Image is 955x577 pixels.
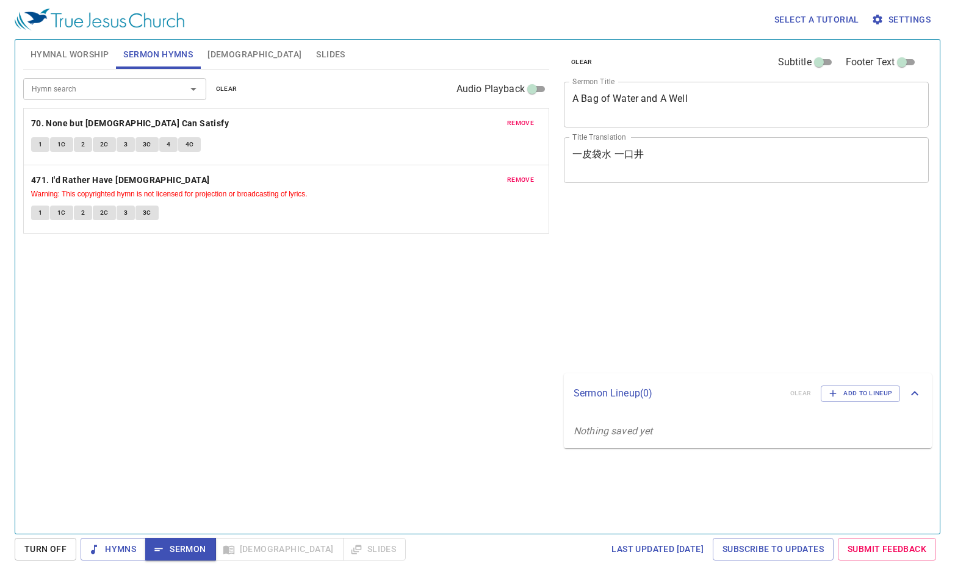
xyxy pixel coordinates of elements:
button: 2C [93,206,116,220]
span: 1 [38,139,42,150]
span: Turn Off [24,542,67,557]
a: Last updated [DATE] [607,538,708,561]
span: 3C [143,139,151,150]
button: 4 [159,137,178,152]
button: 3C [135,137,159,152]
textarea: A Bag of Water and A Well [572,93,920,116]
span: 1C [57,139,66,150]
button: Add to Lineup [821,385,900,401]
span: Settings [874,12,931,27]
span: Hymnal Worship [31,47,109,62]
button: clear [564,55,600,70]
button: 1C [50,137,73,152]
i: Nothing saved yet [574,425,653,437]
span: Slides [316,47,345,62]
span: 3 [124,139,128,150]
span: Hymns [90,542,136,557]
button: Select a tutorial [769,9,864,31]
button: 2 [74,206,92,220]
button: 1C [50,206,73,220]
span: Select a tutorial [774,12,859,27]
span: Footer Text [846,55,895,70]
a: Subscribe to Updates [713,538,834,561]
span: 2C [100,207,109,218]
span: Audio Playback [456,82,525,96]
span: 3 [124,207,128,218]
button: 4C [178,137,201,152]
span: Add to Lineup [829,388,892,399]
span: 3C [143,207,151,218]
span: remove [507,174,534,185]
span: 4 [167,139,170,150]
button: 3 [117,137,135,152]
small: Warning: This copyrighted hymn is not licensed for projection or broadcasting of lyrics. [31,190,308,198]
span: Sermon [155,542,206,557]
span: 1 [38,207,42,218]
button: 471. I'd Rather Have [DEMOGRAPHIC_DATA] [31,173,212,188]
button: 70. None but [DEMOGRAPHIC_DATA] Can Satisfy [31,116,231,131]
span: [DEMOGRAPHIC_DATA] [207,47,301,62]
p: Sermon Lineup ( 0 ) [574,386,780,401]
b: 70. None but [DEMOGRAPHIC_DATA] Can Satisfy [31,116,229,131]
span: Last updated [DATE] [611,542,704,557]
span: 4C [186,139,194,150]
span: Submit Feedback [848,542,926,557]
button: 3C [135,206,159,220]
iframe: from-child [559,196,857,369]
span: Sermon Hymns [123,47,193,62]
span: 2C [100,139,109,150]
button: remove [500,173,541,187]
span: 2 [81,207,85,218]
span: clear [571,57,593,68]
button: remove [500,116,541,131]
span: clear [216,84,237,95]
img: True Jesus Church [15,9,184,30]
button: Open [185,81,202,98]
button: 1 [31,206,49,220]
button: 1 [31,137,49,152]
span: 2 [81,139,85,150]
textarea: 一皮袋水 一口井 [572,148,920,171]
a: Submit Feedback [838,538,936,561]
button: Settings [869,9,935,31]
button: Sermon [145,538,215,561]
span: 1C [57,207,66,218]
span: Subscribe to Updates [723,542,824,557]
div: Sermon Lineup(0)clearAdd to Lineup [564,373,932,414]
span: Subtitle [778,55,812,70]
button: 2C [93,137,116,152]
button: clear [209,82,245,96]
button: Turn Off [15,538,76,561]
button: 3 [117,206,135,220]
button: 2 [74,137,92,152]
button: Hymns [81,538,146,561]
b: 471. I'd Rather Have [DEMOGRAPHIC_DATA] [31,173,210,188]
span: remove [507,118,534,129]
